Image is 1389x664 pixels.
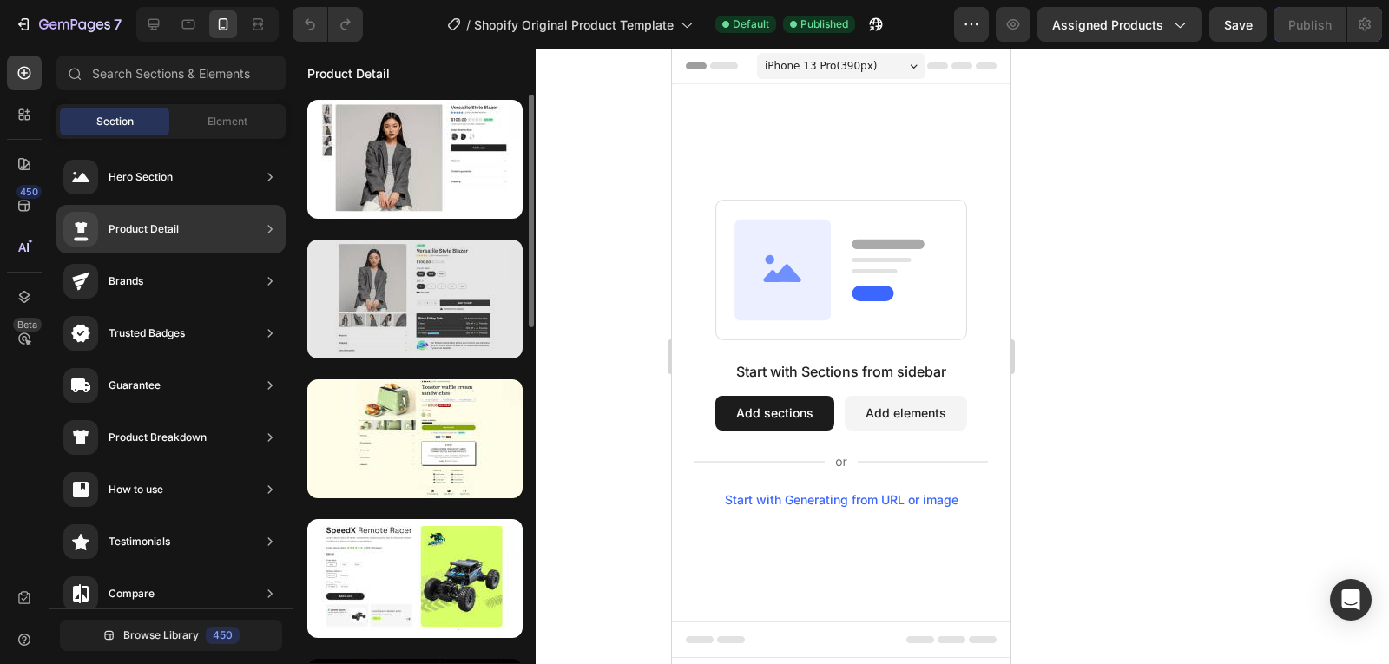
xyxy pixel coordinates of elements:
[1037,7,1202,42] button: Assigned Products
[109,429,207,446] div: Product Breakdown
[206,627,240,644] div: 450
[109,585,155,602] div: Compare
[56,56,286,90] input: Search Sections & Elements
[672,49,1010,664] iframe: Design area
[293,7,363,42] div: Undo/Redo
[1052,16,1163,34] span: Assigned Products
[109,481,163,498] div: How to use
[109,220,179,238] div: Product Detail
[466,16,471,34] span: /
[1330,579,1372,621] div: Open Intercom Messenger
[1288,16,1332,34] div: Publish
[109,377,161,394] div: Guarantee
[800,16,848,32] span: Published
[7,7,129,42] button: 7
[13,318,42,332] div: Beta
[1274,7,1346,42] button: Publish
[60,620,282,651] button: Browse Library450
[1209,7,1267,42] button: Save
[109,533,170,550] div: Testimonials
[16,185,42,199] div: 450
[114,14,122,35] p: 7
[96,114,134,129] span: Section
[207,114,247,129] span: Element
[123,628,199,643] span: Browse Library
[733,16,769,32] span: Default
[109,168,173,186] div: Hero Section
[1224,17,1253,32] span: Save
[109,325,185,342] div: Trusted Badges
[109,273,143,290] div: Brands
[474,16,674,34] span: Shopify Original Product Template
